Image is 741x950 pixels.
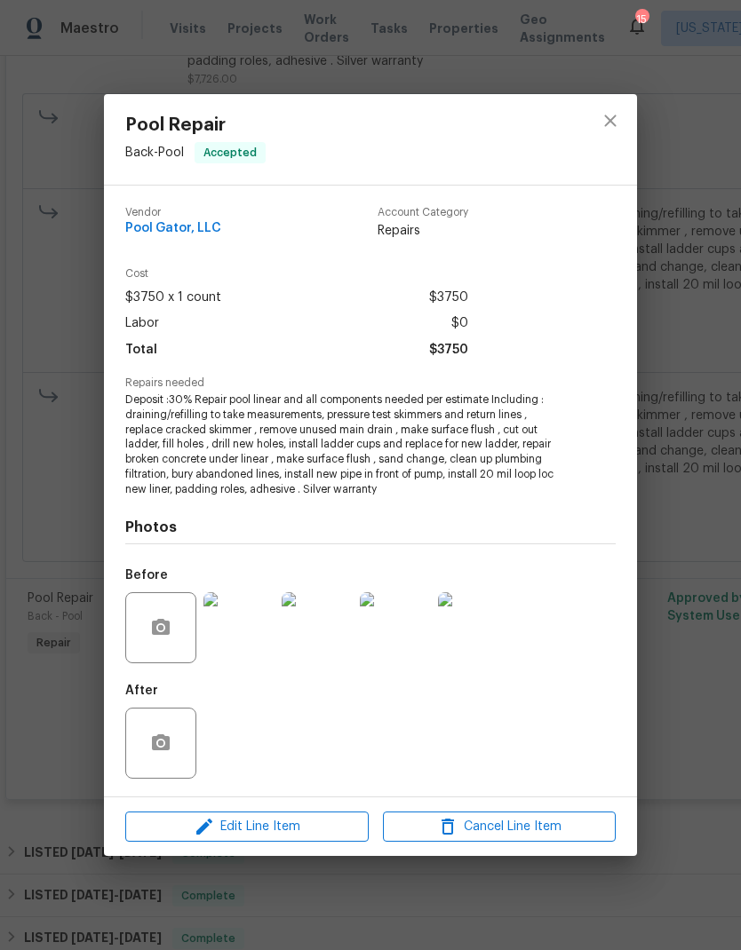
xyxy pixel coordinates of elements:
[125,811,369,843] button: Edit Line Item
[125,115,266,135] span: Pool Repair
[125,337,157,363] span: Total
[589,99,632,142] button: close
[125,222,221,235] span: Pool Gator, LLC
[131,816,363,838] span: Edit Line Item
[125,569,168,582] h5: Before
[388,816,610,838] span: Cancel Line Item
[125,207,221,218] span: Vendor
[125,268,468,280] span: Cost
[429,285,468,311] span: $3750
[125,285,221,311] span: $3750 x 1 count
[125,311,159,336] span: Labor
[196,144,264,162] span: Accepted
[125,392,567,497] span: Deposit :30% Repair pool linear and all components needed per estimate Including : draining/refil...
[451,311,468,336] span: $0
[378,222,468,240] span: Repairs
[125,146,184,159] span: Back - Pool
[125,685,158,697] h5: After
[378,207,468,218] span: Account Category
[429,337,468,363] span: $3750
[635,11,648,28] div: 15
[125,377,616,389] span: Repairs needed
[125,519,616,536] h4: Photos
[383,811,616,843] button: Cancel Line Item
